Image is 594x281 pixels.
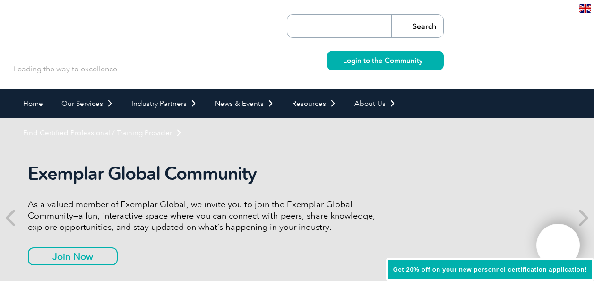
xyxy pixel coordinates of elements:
img: svg+xml;nitro-empty-id=MzcwOjIyMw==-1;base64,PHN2ZyB2aWV3Qm94PSIwIDAgMTEgMTEiIHdpZHRoPSIxMSIgaGVp... [422,58,428,63]
a: Home [14,89,52,118]
a: Resources [283,89,345,118]
p: As a valued member of Exemplar Global, we invite you to join the Exemplar Global Community—a fun,... [28,199,382,233]
a: Join Now [28,247,118,265]
a: Find Certified Professional / Training Provider [14,118,191,148]
p: Leading the way to excellence [14,64,117,74]
a: About Us [345,89,405,118]
h2: Exemplar Global Community [28,163,382,184]
a: Our Services [52,89,122,118]
a: Industry Partners [122,89,206,118]
img: en [579,4,591,13]
input: Search [391,15,443,37]
a: Login to the Community [327,51,444,70]
span: Get 20% off on your new personnel certification application! [393,266,587,273]
img: svg+xml;nitro-empty-id=MTgxNToxMTY=-1;base64,PHN2ZyB2aWV3Qm94PSIwIDAgNDAwIDQwMCIgd2lkdGg9IjQwMCIg... [546,234,570,257]
a: News & Events [206,89,283,118]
